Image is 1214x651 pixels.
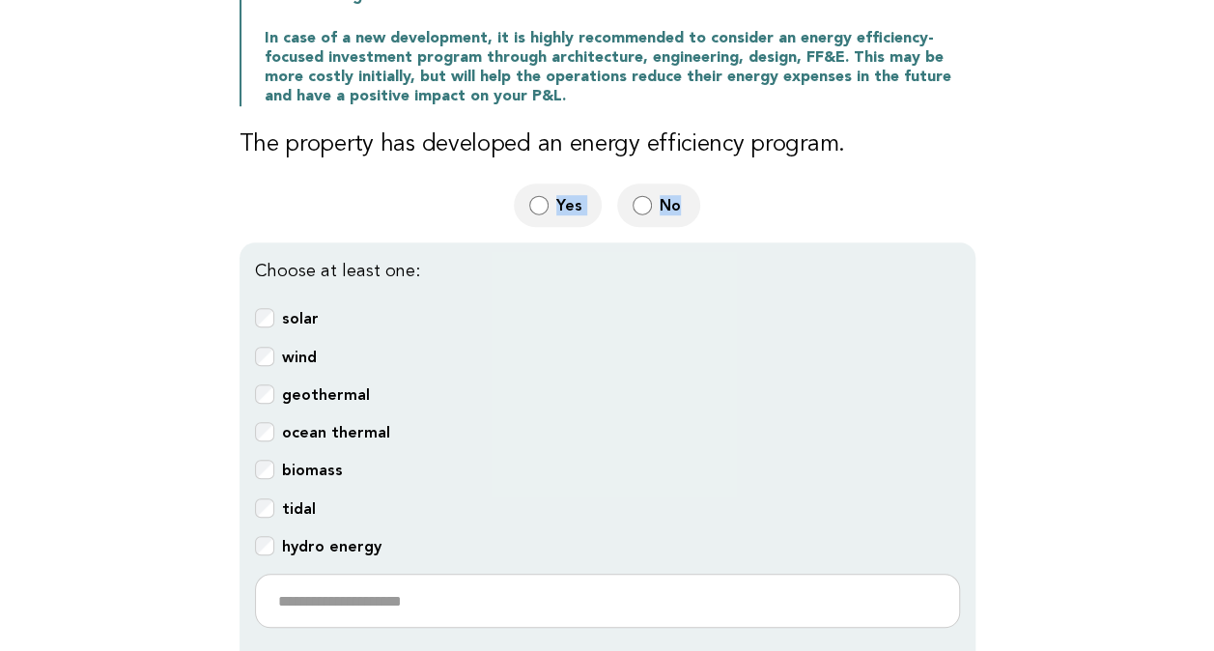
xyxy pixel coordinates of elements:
h3: The property has developed an energy efficiency program. [240,129,975,160]
p: In case of a new development, it is highly recommended to consider an energy efficiency-focused i... [265,29,975,106]
b: biomass [282,461,343,479]
b: ocean thermal [282,423,390,441]
b: wind [282,348,317,366]
p: Choose at least one: [255,258,960,285]
b: solar [282,309,319,327]
b: tidal [282,499,316,518]
b: geothermal [282,385,370,404]
input: Yes [529,195,549,215]
b: hydro energy [282,537,381,555]
input: No [633,195,652,215]
span: Yes [556,195,586,215]
span: No [660,195,685,215]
